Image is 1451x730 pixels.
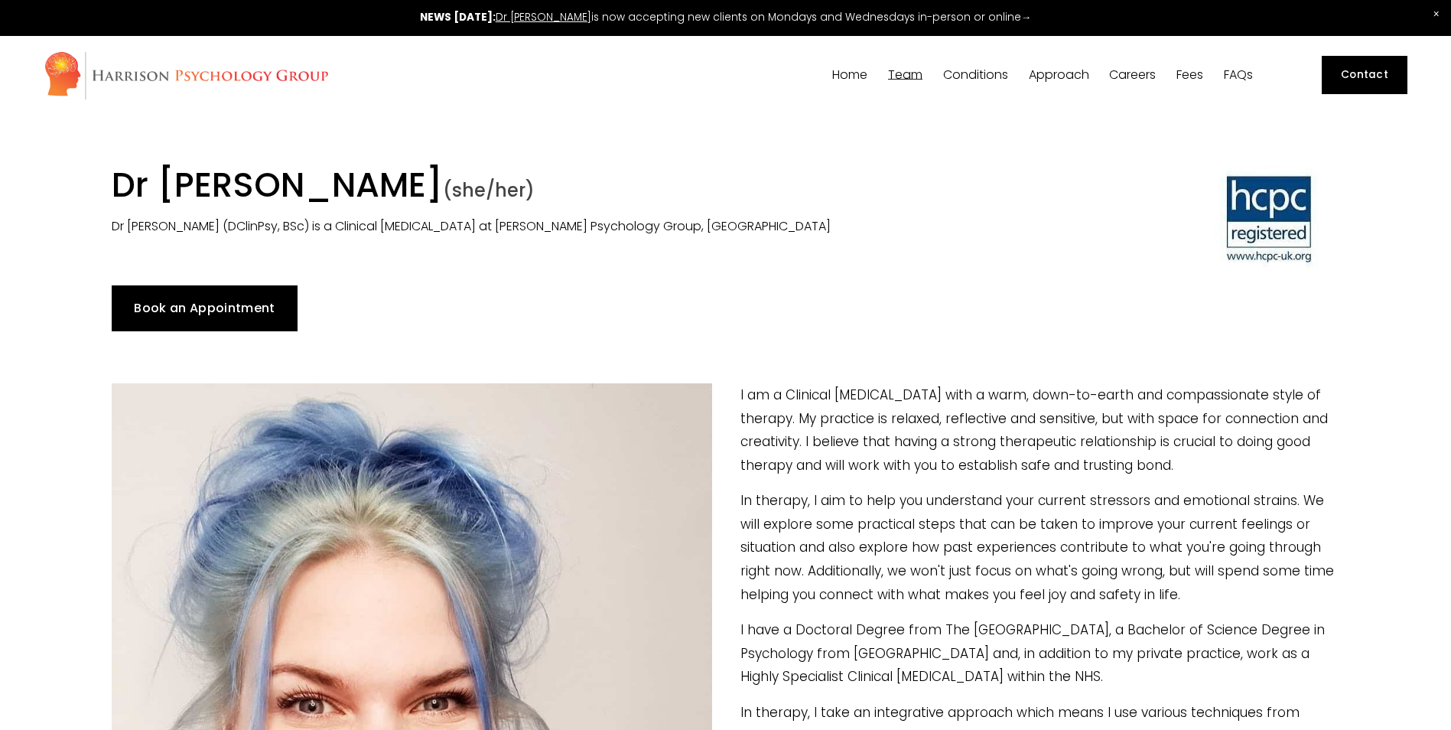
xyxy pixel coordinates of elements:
[112,489,1339,606] p: In therapy, I aim to help you understand your current stressors and emotional strains. We will ex...
[1109,68,1156,83] a: Careers
[1176,68,1203,83] a: Fees
[1029,69,1089,81] span: Approach
[1322,56,1407,94] a: Contact
[1224,68,1253,83] a: FAQs
[943,68,1008,83] a: folder dropdown
[112,285,298,331] a: Book an Appointment
[1029,68,1089,83] a: folder dropdown
[112,216,1026,238] p: Dr [PERSON_NAME] (DClinPsy, BSc) is a Clinical [MEDICAL_DATA] at [PERSON_NAME] Psychology Group, ...
[44,51,329,100] img: Harrison Psychology Group
[496,10,591,24] a: Dr [PERSON_NAME]
[888,68,922,83] a: folder dropdown
[112,165,1026,212] h1: Dr [PERSON_NAME]
[943,69,1008,81] span: Conditions
[888,69,922,81] span: Team
[112,383,1339,477] p: I am a Clinical [MEDICAL_DATA] with a warm, down-to-earth and compassionate style of therapy. My ...
[112,618,1339,689] p: I have a Doctoral Degree from The [GEOGRAPHIC_DATA], a Bachelor of Science Degree in Psychology f...
[832,68,867,83] a: Home
[443,178,535,203] span: (she/her)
